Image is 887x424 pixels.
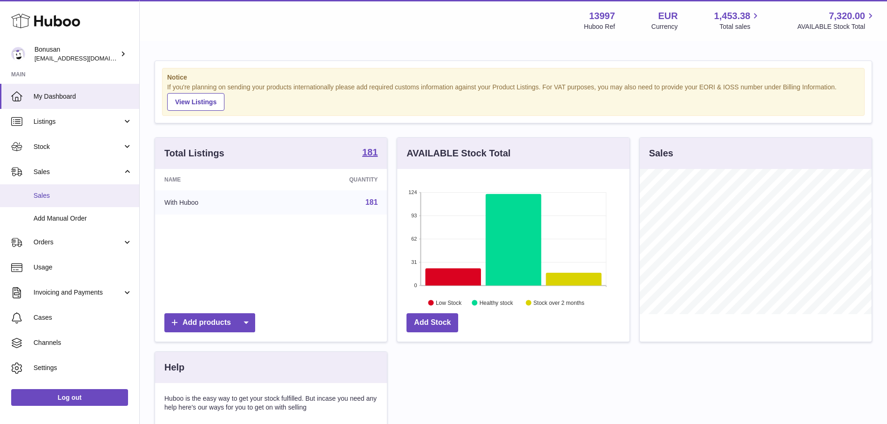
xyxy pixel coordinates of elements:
[34,238,122,247] span: Orders
[480,299,514,306] text: Healthy stock
[362,148,378,157] strong: 181
[406,313,458,332] a: Add Stock
[649,147,673,160] h3: Sales
[34,191,132,200] span: Sales
[797,10,876,31] a: 7,320.00 AVAILABLE Stock Total
[719,22,761,31] span: Total sales
[362,148,378,159] a: 181
[408,189,417,195] text: 124
[278,169,387,190] th: Quantity
[714,10,751,22] span: 1,453.38
[34,117,122,126] span: Listings
[164,394,378,412] p: Huboo is the easy way to get your stock fulfilled. But incase you need any help here's our ways f...
[164,147,224,160] h3: Total Listings
[589,10,615,22] strong: 13997
[412,259,417,265] text: 31
[167,93,224,111] a: View Listings
[436,299,462,306] text: Low Stock
[534,299,584,306] text: Stock over 2 months
[155,190,278,215] td: With Huboo
[366,198,378,206] a: 181
[34,92,132,101] span: My Dashboard
[34,45,118,63] div: Bonusan
[406,147,510,160] h3: AVAILABLE Stock Total
[584,22,615,31] div: Huboo Ref
[164,313,255,332] a: Add products
[11,389,128,406] a: Log out
[34,363,132,372] span: Settings
[34,54,137,62] span: [EMAIL_ADDRESS][DOMAIN_NAME]
[34,168,122,176] span: Sales
[164,361,184,374] h3: Help
[658,10,677,22] strong: EUR
[714,10,761,31] a: 1,453.38 Total sales
[651,22,678,31] div: Currency
[412,236,417,242] text: 62
[34,263,132,272] span: Usage
[167,73,860,82] strong: Notice
[829,10,865,22] span: 7,320.00
[11,47,25,61] img: internalAdmin-13997@internal.huboo.com
[34,214,132,223] span: Add Manual Order
[34,313,132,322] span: Cases
[167,83,860,111] div: If you're planning on sending your products internationally please add required customs informati...
[34,338,132,347] span: Channels
[797,22,876,31] span: AVAILABLE Stock Total
[155,169,278,190] th: Name
[412,213,417,218] text: 93
[34,288,122,297] span: Invoicing and Payments
[414,283,417,288] text: 0
[34,142,122,151] span: Stock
